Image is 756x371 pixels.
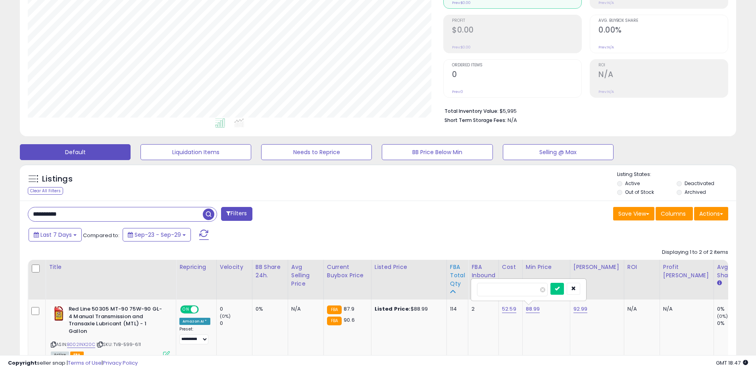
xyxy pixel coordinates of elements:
div: BB Share 24h. [256,263,285,280]
div: FBA inbound Qty [471,263,495,288]
b: Red Line 50305 MT-90 75W-90 GL-4 Manual Transmission and Transaxle Lubricant (MTL) - 1 Gallon [69,305,165,337]
p: Listing States: [617,171,736,178]
small: Prev: N/A [598,45,614,50]
h2: 0 [452,70,581,81]
div: 0% [717,305,749,313]
small: FBA [327,305,342,314]
div: [PERSON_NAME] [573,263,621,271]
div: 0% [256,305,282,313]
span: ROI [598,63,728,68]
div: Velocity [220,263,249,271]
div: 0 [220,305,252,313]
button: Last 7 Days [29,228,82,242]
div: $88.99 [375,305,441,313]
small: Prev: $0.00 [452,45,471,50]
b: Total Inventory Value: [444,108,498,114]
span: 87.9 [344,305,354,313]
span: | SKU: TVB-599-611 [96,341,141,348]
a: 52.59 [502,305,516,313]
a: Terms of Use [68,359,102,367]
div: 114 [450,305,462,313]
a: 88.99 [526,305,540,313]
span: Profit [452,19,581,23]
div: Title [49,263,173,271]
span: Avg. Buybox Share [598,19,728,23]
small: Avg BB Share. [717,280,722,287]
button: Liquidation Items [140,144,251,160]
span: Compared to: [83,232,119,239]
span: Last 7 Days [40,231,72,239]
a: 92.99 [573,305,588,313]
button: BB Price Below Min [382,144,492,160]
label: Out of Stock [625,189,654,195]
div: Min Price [526,263,567,271]
h2: $0.00 [452,25,581,36]
small: FBA [327,317,342,325]
div: Current Buybox Price [327,263,368,280]
button: Needs to Reprice [261,144,372,160]
div: 2 [471,305,492,313]
b: Listed Price: [375,305,411,313]
b: Short Term Storage Fees: [444,117,506,124]
strong: Copyright [8,359,37,367]
small: Prev: N/A [598,0,614,5]
small: Prev: $0.00 [452,0,471,5]
div: 0 [220,320,252,327]
label: Deactivated [685,180,714,187]
img: 417IeXIq1sL._SL40_.jpg [51,305,67,321]
li: $5,995 [444,106,722,115]
small: (0%) [717,313,728,319]
a: B002INX20C [67,341,95,348]
label: Archived [685,189,706,195]
button: Default [20,144,131,160]
span: OFF [198,306,210,313]
div: Avg Selling Price [291,263,320,288]
button: Filters [221,207,252,221]
span: ON [181,306,191,313]
h5: Listings [42,174,73,185]
button: Columns [656,207,693,220]
div: seller snap | | [8,359,138,367]
div: N/A [627,305,654,313]
h2: 0.00% [598,25,728,36]
span: 90.6 [344,316,355,324]
div: Clear All Filters [28,187,63,195]
div: Profit [PERSON_NAME] [663,263,710,280]
span: Sep-23 - Sep-29 [135,231,181,239]
div: ROI [627,263,656,271]
div: FBA Total Qty [450,263,465,288]
button: Save View [613,207,654,220]
div: 0% [717,320,749,327]
label: Active [625,180,640,187]
a: Privacy Policy [103,359,138,367]
small: Prev: N/A [598,89,614,94]
h2: N/A [598,70,728,81]
div: Preset: [179,327,210,344]
div: Repricing [179,263,213,271]
small: Prev: 0 [452,89,463,94]
div: Displaying 1 to 2 of 2 items [662,249,728,256]
div: Listed Price [375,263,443,271]
button: Sep-23 - Sep-29 [123,228,191,242]
div: Avg BB Share [717,263,746,280]
small: (0%) [220,313,231,319]
div: N/A [291,305,317,313]
span: Ordered Items [452,63,581,68]
div: Amazon AI * [179,318,210,325]
span: Columns [661,210,686,218]
div: N/A [663,305,708,313]
span: 2025-10-7 18:47 GMT [716,359,748,367]
div: Cost [502,263,519,271]
span: N/A [508,116,517,124]
button: Actions [694,207,728,220]
button: Selling @ Max [503,144,614,160]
